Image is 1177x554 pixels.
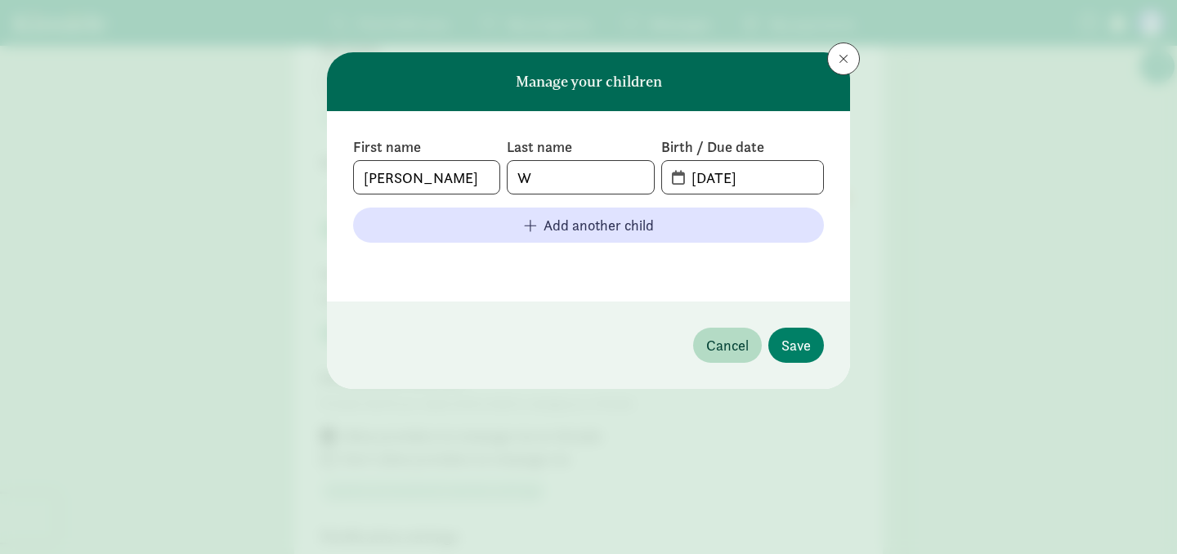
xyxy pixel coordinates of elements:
[516,74,662,90] h6: Manage your children
[768,328,824,363] button: Save
[353,208,824,243] button: Add another child
[706,334,749,356] span: Cancel
[693,328,762,363] button: Cancel
[353,137,500,157] label: First name
[781,334,811,356] span: Save
[661,137,824,157] label: Birth / Due date
[544,214,654,236] span: Add another child
[507,137,654,157] label: Last name
[682,161,823,194] input: MM-DD-YYYY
